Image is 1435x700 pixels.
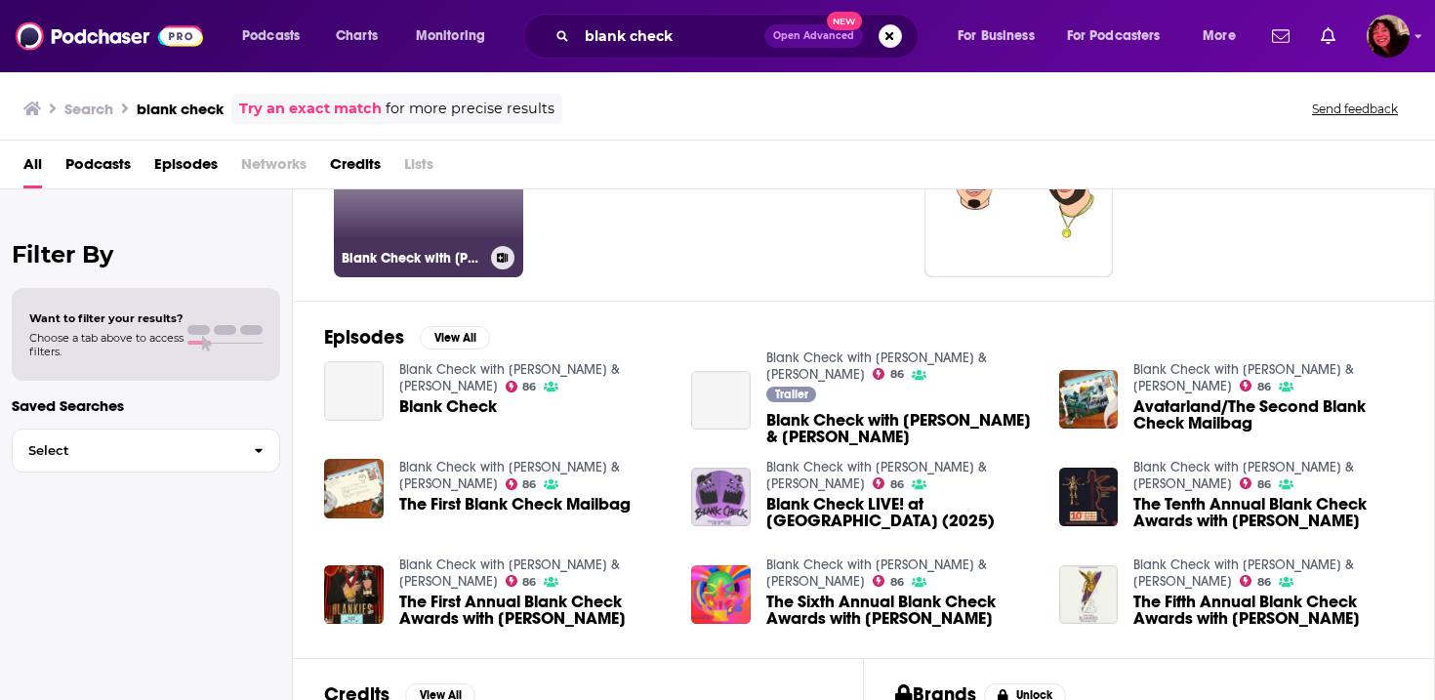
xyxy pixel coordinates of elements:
[324,325,404,350] h2: Episodes
[873,368,904,380] a: 86
[416,22,485,50] span: Monitoring
[399,594,669,627] span: The First Annual Blank Check Awards with [PERSON_NAME]
[1367,15,1410,58] img: User Profile
[1133,594,1403,627] span: The Fifth Annual Blank Check Awards with [PERSON_NAME]
[324,459,384,518] img: The First Blank Check Mailbag
[873,477,904,489] a: 86
[12,429,280,473] button: Select
[1367,15,1410,58] span: Logged in as Kathryn-Musilek
[323,21,389,52] a: Charts
[522,383,536,391] span: 86
[1133,496,1403,529] span: The Tenth Annual Blank Check Awards with [PERSON_NAME]
[1067,22,1161,50] span: For Podcasters
[239,98,382,120] a: Try an exact match
[402,21,511,52] button: open menu
[1257,383,1271,391] span: 86
[23,148,42,188] a: All
[154,148,218,188] a: Episodes
[764,24,863,48] button: Open AdvancedNew
[399,398,497,415] a: Blank Check
[1257,578,1271,587] span: 86
[324,325,490,350] a: EpisodesView All
[65,148,131,188] a: Podcasts
[766,350,987,383] a: Blank Check with Griffin & David
[399,496,631,513] a: The First Blank Check Mailbag
[1059,565,1119,625] img: The Fifth Annual Blank Check Awards with Joe Reid
[766,556,987,590] a: Blank Check with Griffin & David
[873,575,904,587] a: 86
[242,22,300,50] span: Podcasts
[958,22,1035,50] span: For Business
[330,148,381,188] span: Credits
[1133,594,1403,627] a: The Fifth Annual Blank Check Awards with Joe Reid
[13,444,238,457] span: Select
[386,98,554,120] span: for more precise results
[1203,22,1236,50] span: More
[404,148,433,188] span: Lists
[1240,575,1271,587] a: 86
[1313,20,1343,53] a: Show notifications dropdown
[12,240,280,268] h2: Filter By
[228,21,325,52] button: open menu
[890,370,904,379] span: 86
[342,250,483,267] h3: Blank Check with [PERSON_NAME] & [PERSON_NAME]
[399,556,620,590] a: Blank Check with Griffin & David
[241,148,307,188] span: Networks
[29,331,184,358] span: Choose a tab above to access filters.
[506,575,537,587] a: 86
[890,578,904,587] span: 86
[1257,480,1271,489] span: 86
[1059,370,1119,430] img: Avatarland/The Second Blank Check Mailbag
[137,100,224,118] h3: blank check
[29,311,184,325] span: Want to filter your results?
[766,594,1036,627] span: The Sixth Annual Blank Check Awards with [PERSON_NAME]
[944,21,1059,52] button: open menu
[1059,468,1119,527] img: The Tenth Annual Blank Check Awards with Joe Reid
[773,31,854,41] span: Open Advanced
[1054,21,1189,52] button: open menu
[691,468,751,527] img: Blank Check LIVE! at Town Hall (2025)
[766,496,1036,529] a: Blank Check LIVE! at Town Hall (2025)
[506,381,537,392] a: 86
[1306,101,1404,117] button: Send feedback
[1133,398,1403,432] a: Avatarland/The Second Blank Check Mailbag
[399,361,620,394] a: Blank Check with Griffin & David
[1240,477,1271,489] a: 86
[506,478,537,490] a: 86
[522,578,536,587] span: 86
[577,21,764,52] input: Search podcasts, credits, & more...
[890,480,904,489] span: 86
[1133,459,1354,492] a: Blank Check with Griffin & David
[691,565,751,625] img: The Sixth Annual Blank Check Awards with Joe Reid
[542,14,937,59] div: Search podcasts, credits, & more...
[691,371,751,431] a: Blank Check with Griffin & David Trailer
[1240,380,1271,391] a: 86
[1264,20,1297,53] a: Show notifications dropdown
[324,565,384,625] img: The First Annual Blank Check Awards with Joe Reid
[16,18,203,55] img: Podchaser - Follow, Share and Rate Podcasts
[1189,21,1260,52] button: open menu
[1133,361,1354,394] a: Blank Check with Griffin & David
[766,459,987,492] a: Blank Check with Griffin & David
[775,389,808,400] span: Trailer
[766,412,1036,445] a: Blank Check with Griffin & David Trailer
[324,361,384,421] a: Blank Check
[1367,15,1410,58] button: Show profile menu
[1133,556,1354,590] a: Blank Check with Griffin & David
[64,100,113,118] h3: Search
[766,412,1036,445] span: Blank Check with [PERSON_NAME] & [PERSON_NAME]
